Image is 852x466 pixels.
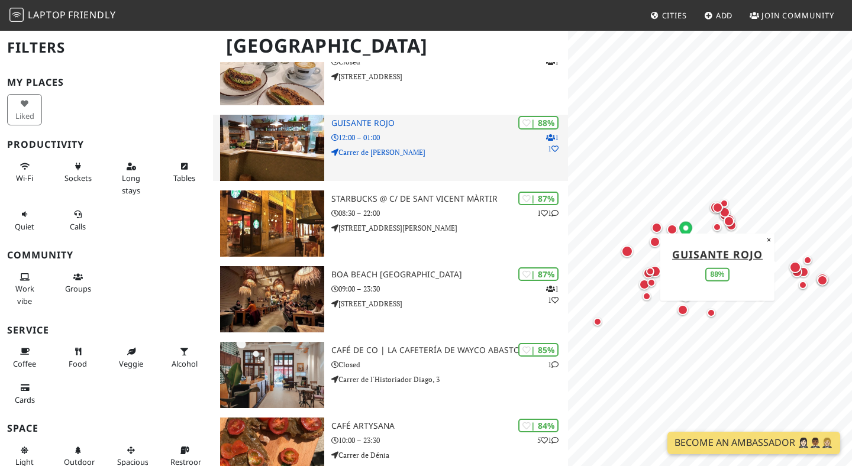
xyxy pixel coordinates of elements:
[674,289,689,303] div: Map marker
[213,342,568,408] a: Café de CO | La cafetería de Wayco Abastos | 85% 1 Café de CO | La cafetería de Wayco Abastos Clo...
[331,449,568,461] p: Carrer de Dénia
[640,289,654,303] div: Map marker
[119,358,143,369] span: Veggie
[9,5,116,26] a: LaptopFriendly LaptopFriendly
[331,283,568,295] p: 09:00 – 23:30
[16,173,33,183] span: Stable Wi-Fi
[796,278,810,292] div: Map marker
[679,221,692,241] div: Map marker
[167,157,202,188] button: Tables
[220,266,324,332] img: Boa Beach València
[69,358,87,369] span: Food
[213,190,568,257] a: Starbucks @ C/ de Sant Vicent Màrtir | 87% 11 Starbucks @ C/ de Sant Vicent Màrtir 08:30 – 22:00 ...
[518,192,559,205] div: | 87%
[537,435,559,446] p: 5 1
[518,419,559,432] div: | 84%
[331,345,568,355] h3: Café de CO | La cafetería de Wayco Abastos
[761,10,834,21] span: Join Community
[717,205,732,220] div: Map marker
[664,222,680,237] div: Map marker
[331,71,568,82] p: [STREET_ADDRESS]
[815,273,830,288] div: Map marker
[65,283,91,294] span: Group tables
[708,199,724,216] div: Map marker
[220,342,324,408] img: Café de CO | La cafetería de Wayco Abastos
[331,298,568,309] p: [STREET_ADDRESS]
[331,359,568,370] p: Closed
[643,264,657,279] div: Map marker
[814,271,831,287] div: Map marker
[641,266,656,281] div: Map marker
[7,267,42,310] button: Work vibe
[114,157,149,200] button: Long stays
[646,5,692,26] a: Cities
[331,421,568,431] h3: Café ArtySana
[710,220,724,234] div: Map marker
[518,343,559,357] div: | 85%
[7,157,42,188] button: Wi-Fi
[60,205,95,236] button: Calls
[122,173,140,195] span: Long stays
[331,222,568,234] p: [STREET_ADDRESS][PERSON_NAME]
[60,157,95,188] button: Sockets
[649,220,664,235] div: Map marker
[70,221,86,232] span: Video/audio calls
[754,289,768,303] div: Map marker
[7,205,42,236] button: Quiet
[7,77,206,88] h3: My Places
[13,358,36,369] span: Coffee
[114,342,149,373] button: Veggie
[7,423,206,434] h3: Space
[213,115,568,181] a: Guisante Rojo | 88% 11 Guisante Rojo 12:00 – 01:00 Carrer de [PERSON_NAME]
[699,5,738,26] a: Add
[672,247,763,261] a: Guisante Rojo
[704,306,718,320] div: Map marker
[7,30,206,66] h2: Filters
[331,147,568,158] p: Carrer de [PERSON_NAME]
[763,233,774,246] button: Close popup
[7,342,42,373] button: Coffee
[537,208,559,219] p: 1 1
[787,259,803,276] div: Map marker
[220,115,324,181] img: Guisante Rojo
[675,302,690,318] div: Map marker
[167,342,202,373] button: Alcohol
[331,132,568,143] p: 12:00 – 01:00
[15,394,35,405] span: Credit cards
[745,5,839,26] a: Join Community
[60,267,95,299] button: Groups
[172,358,198,369] span: Alcohol
[590,315,605,329] div: Map marker
[173,173,195,183] span: Work-friendly tables
[637,277,652,292] div: Map marker
[518,267,559,281] div: | 87%
[705,268,729,281] div: 88%
[28,8,66,21] span: Laptop
[801,253,815,267] div: Map marker
[789,264,805,280] div: Map marker
[644,276,659,290] div: Map marker
[647,234,663,250] div: Map marker
[546,283,559,306] p: 1 1
[15,221,34,232] span: Quiet
[518,116,559,130] div: | 88%
[68,8,115,21] span: Friendly
[331,208,568,219] p: 08:30 – 22:00
[619,243,635,260] div: Map marker
[331,374,568,385] p: Carrer de l'Historiador Diago, 3
[7,378,42,409] button: Cards
[716,10,733,21] span: Add
[710,200,725,215] div: Map marker
[7,139,206,150] h3: Productivity
[60,342,95,373] button: Food
[9,8,24,22] img: LaptopFriendly
[546,132,559,154] p: 1 1
[331,435,568,446] p: 10:00 – 23:30
[213,266,568,332] a: Boa Beach València | 87% 11 Boa Beach [GEOGRAPHIC_DATA] 09:00 – 23:30 [STREET_ADDRESS]
[647,263,663,280] div: Map marker
[7,325,206,336] h3: Service
[331,194,568,204] h3: Starbucks @ C/ de Sant Vicent Màrtir
[662,10,687,21] span: Cities
[724,218,739,233] div: Map marker
[217,30,566,62] h1: [GEOGRAPHIC_DATA]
